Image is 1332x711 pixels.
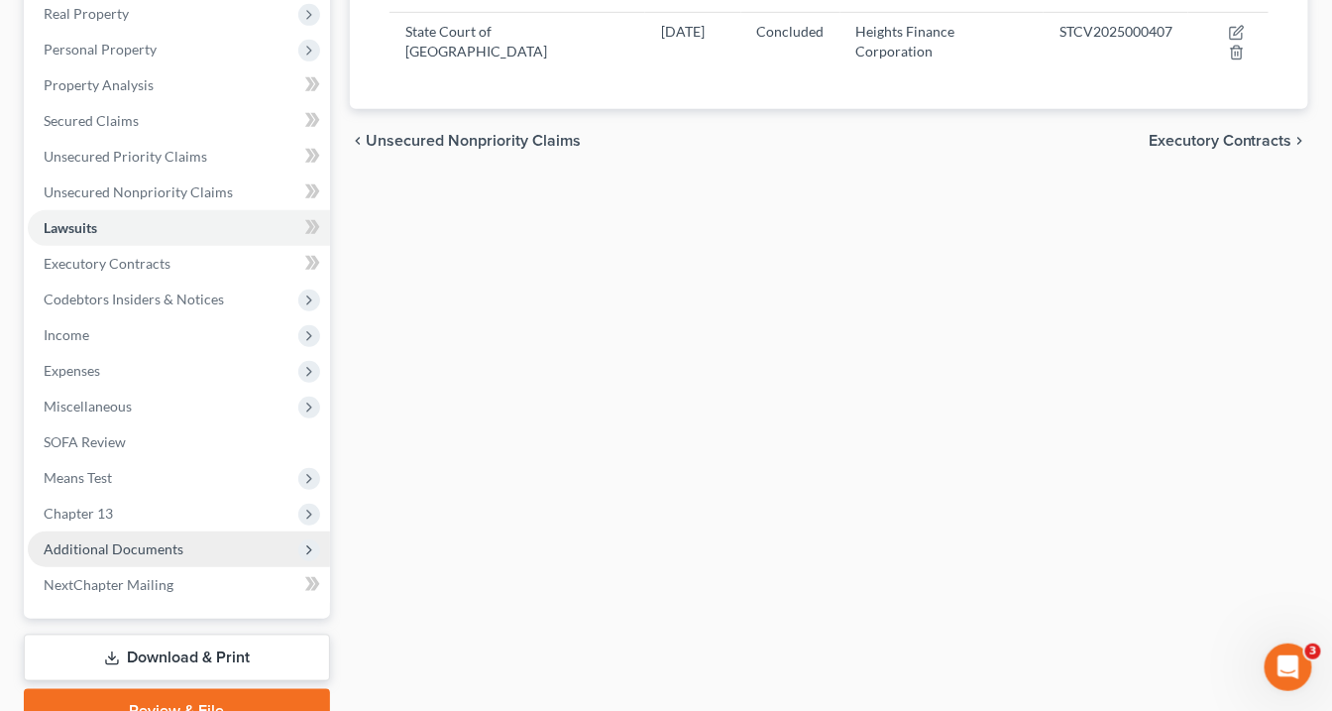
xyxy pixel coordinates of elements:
span: Executory Contracts [44,255,170,272]
i: chevron_right [1292,133,1308,149]
a: Unsecured Nonpriority Claims [28,175,330,210]
button: Executory Contracts chevron_right [1149,133,1308,149]
a: Property Analysis [28,67,330,103]
span: Expenses [44,362,100,379]
span: Concluded [757,23,825,40]
a: SOFA Review [28,424,330,460]
span: [DATE] [661,23,705,40]
span: SOFA Review [44,433,126,450]
a: Download & Print [24,635,330,681]
iframe: Intercom live chat [1265,644,1312,691]
span: Lawsuits [44,219,97,236]
span: NextChapter Mailing [44,576,173,593]
span: Unsecured Priority Claims [44,148,207,165]
span: Property Analysis [44,76,154,93]
span: Heights Finance Corporation [856,23,955,59]
span: Executory Contracts [1149,133,1292,149]
span: 3 [1305,644,1321,659]
a: Executory Contracts [28,246,330,282]
span: Secured Claims [44,112,139,129]
button: chevron_left Unsecured Nonpriority Claims [350,133,581,149]
a: Lawsuits [28,210,330,246]
span: Unsecured Nonpriority Claims [366,133,581,149]
span: STCV2025000407 [1059,23,1172,40]
span: Codebtors Insiders & Notices [44,291,224,307]
i: chevron_left [350,133,366,149]
a: Unsecured Priority Claims [28,139,330,175]
a: Secured Claims [28,103,330,139]
span: Personal Property [44,41,157,58]
span: Income [44,326,89,343]
span: Unsecured Nonpriority Claims [44,183,233,200]
span: State Court of [GEOGRAPHIC_DATA] [405,23,547,59]
span: Miscellaneous [44,398,132,415]
span: Real Property [44,5,129,22]
span: Chapter 13 [44,505,113,522]
a: NextChapter Mailing [28,567,330,603]
span: Additional Documents [44,540,183,557]
span: Means Test [44,469,112,486]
